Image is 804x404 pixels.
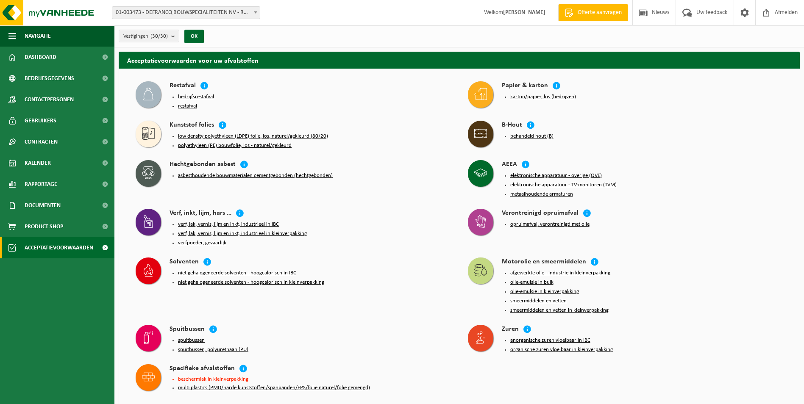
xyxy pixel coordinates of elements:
button: verfpoeder, gevaarlijk [178,240,226,246]
h4: Zuren [502,325,519,335]
button: low density polyethyleen (LDPE) folie, los, naturel/gekleurd (80/20) [178,133,328,140]
li: beschermlak in kleinverpakking [178,376,451,382]
h4: Kunststof folies [170,121,214,130]
h4: Spuitbussen [170,325,205,335]
button: opruimafval, verontreinigd met olie [510,221,590,228]
strong: [PERSON_NAME] [503,9,545,16]
span: 01-003473 - DEFRANCQ BOUWSPECIALITEITEN NV - ROESELARE [112,6,260,19]
button: niet gehalogeneerde solventen - hoogcalorisch in IBC [178,270,296,277]
button: organische zuren vloeibaar in kleinverpakking [510,346,613,353]
h4: B-Hout [502,121,522,130]
button: verf, lak, vernis, lijm en inkt, industrieel in IBC [178,221,279,228]
button: multi plastics (PMD/harde kunststoffen/spanbanden/EPS/folie naturel/folie gemengd) [178,385,370,391]
h4: Specifieke afvalstoffen [170,364,235,374]
h4: AEEA [502,160,517,170]
button: restafval [178,103,197,110]
button: Vestigingen(30/30) [119,30,179,42]
h4: Solventen [170,257,199,267]
span: Dashboard [25,47,56,68]
h4: Restafval [170,81,196,91]
button: afgewerkte olie - industrie in kleinverpakking [510,270,610,277]
count: (30/30) [150,33,168,39]
span: Rapportage [25,174,57,195]
h4: Verontreinigd opruimafval [502,209,579,219]
span: Bedrijfsgegevens [25,68,74,89]
span: Documenten [25,195,61,216]
button: elektronische apparatuur - TV-monitoren (TVM) [510,182,617,188]
h2: Acceptatievoorwaarden voor uw afvalstoffen [119,52,800,68]
button: karton/papier, los (bedrijven) [510,94,576,100]
span: Vestigingen [123,30,168,43]
span: Contactpersonen [25,89,74,110]
button: OK [184,30,204,43]
button: behandeld hout (B) [510,133,554,140]
button: niet gehalogeneerde solventen - hoogcalorisch in kleinverpakking [178,279,324,286]
button: spuitbussen [178,337,205,344]
a: Offerte aanvragen [558,4,628,21]
button: spuitbussen, polyurethaan (PU) [178,346,248,353]
span: Gebruikers [25,110,56,131]
span: Offerte aanvragen [576,8,624,17]
button: bedrijfsrestafval [178,94,214,100]
span: Contracten [25,131,58,152]
h4: Hechtgebonden asbest [170,160,236,170]
h4: Verf, inkt, lijm, hars … [170,209,231,219]
button: olie-emulsie in bulk [510,279,554,286]
button: metaalhoudende armaturen [510,191,573,198]
span: Product Shop [25,216,63,237]
span: 01-003473 - DEFRANCQ BOUWSPECIALITEITEN NV - ROESELARE [112,7,260,19]
button: smeermiddelen en vetten [510,298,567,304]
span: Kalender [25,152,51,174]
button: verf, lak, vernis, lijm en inkt, industrieel in kleinverpakking [178,230,307,237]
button: smeermiddelen en vetten in kleinverpakking [510,307,609,314]
button: elektronische apparatuur - overige (OVE) [510,172,602,179]
span: Acceptatievoorwaarden [25,237,93,258]
button: polyethyleen (PE) bouwfolie, los - naturel/gekleurd [178,142,292,149]
h4: Motorolie en smeermiddelen [502,257,586,267]
h4: Papier & karton [502,81,548,91]
span: Navigatie [25,25,51,47]
button: olie-emulsie in kleinverpakking [510,288,579,295]
button: asbesthoudende bouwmaterialen cementgebonden (hechtgebonden) [178,172,333,179]
button: anorganische zuren vloeibaar in IBC [510,337,590,344]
